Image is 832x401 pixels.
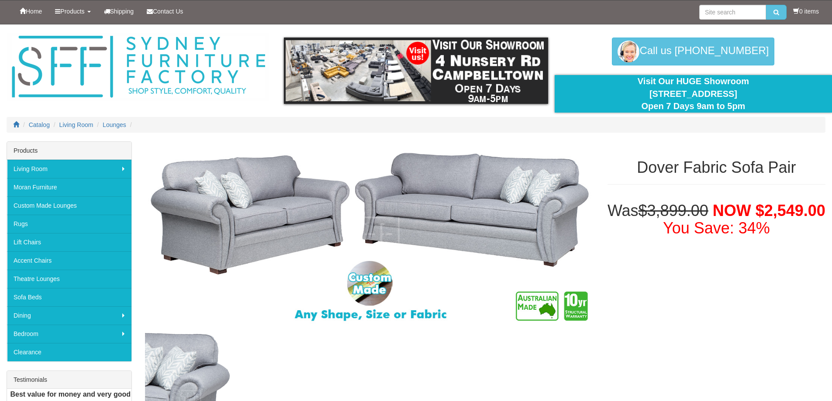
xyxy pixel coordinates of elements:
span: Products [60,8,84,15]
div: Visit Our HUGE Showroom [STREET_ADDRESS] Open 7 Days 9am to 5pm [561,75,825,113]
del: $3,899.00 [639,202,708,219]
a: Contact Us [140,0,190,22]
a: Products [48,0,97,22]
div: Products [7,142,131,160]
a: Clearance [7,343,131,361]
a: Custom Made Lounges [7,196,131,215]
div: Testimonials [7,371,131,389]
a: Living Room [7,160,131,178]
a: Bedroom [7,325,131,343]
img: showroom.gif [284,38,548,104]
a: Living Room [59,121,93,128]
a: Catalog [29,121,50,128]
a: Sofa Beds [7,288,131,306]
a: Rugs [7,215,131,233]
a: Shipping [97,0,141,22]
img: Sydney Furniture Factory [7,33,269,101]
font: You Save: 34% [663,219,770,237]
a: Dining [7,306,131,325]
h1: Dover Fabric Sofa Pair [608,159,825,176]
a: Moran Furniture [7,178,131,196]
span: Home [26,8,42,15]
span: Contact Us [153,8,183,15]
a: Lounges [103,121,126,128]
span: Shipping [110,8,134,15]
a: Accent Chairs [7,251,131,270]
a: Home [13,0,48,22]
a: Theatre Lounges [7,270,131,288]
input: Site search [699,5,766,20]
li: 0 items [793,7,819,16]
span: NOW $2,549.00 [713,202,825,219]
a: Lift Chairs [7,233,131,251]
h1: Was [608,202,825,236]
